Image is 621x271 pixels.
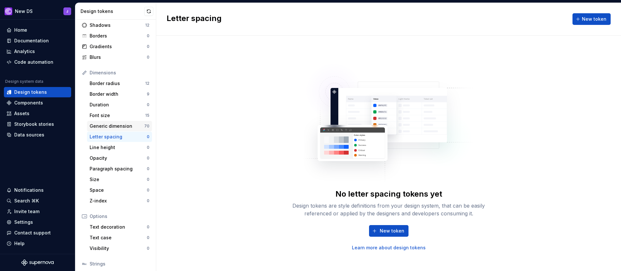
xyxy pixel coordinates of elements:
[90,213,149,220] div: Options
[145,23,149,28] div: 12
[79,31,152,41] a: Borders0
[147,102,149,107] div: 0
[147,235,149,240] div: 0
[87,89,152,99] a: Border width9
[79,41,152,52] a: Gradients0
[147,246,149,251] div: 0
[572,13,611,25] button: New token
[79,20,152,30] a: Shadows12
[147,145,149,150] div: 0
[87,121,152,131] a: Generic dimension70
[14,198,39,204] div: Search ⌘K
[66,9,68,14] div: J
[4,119,71,129] a: Storybook stories
[90,70,149,76] div: Dimensions
[90,187,147,193] div: Space
[4,238,71,249] button: Help
[90,102,147,108] div: Duration
[87,185,152,195] a: Space0
[14,208,39,215] div: Invite team
[90,144,147,151] div: Line height
[4,206,71,217] a: Invite team
[4,46,71,57] a: Analytics
[87,243,152,254] a: Visibility0
[87,78,152,89] a: Border radius12
[14,59,53,65] div: Code automation
[87,132,152,142] a: Letter spacing0
[87,142,152,153] a: Line height0
[4,36,71,46] a: Documentation
[90,234,147,241] div: Text case
[14,89,47,95] div: Design tokens
[5,79,43,84] div: Design system data
[90,166,147,172] div: Paragraph spacing
[147,224,149,230] div: 0
[147,177,149,182] div: 0
[5,7,12,15] img: ea0f8e8f-8665-44dd-b89f-33495d2eb5f1.png
[14,187,44,193] div: Notifications
[145,81,149,86] div: 12
[147,166,149,171] div: 0
[380,228,404,234] span: New token
[14,110,29,117] div: Assets
[285,202,492,217] div: Design tokens are style definitions from your design system, that can be easily referenced or app...
[4,87,71,97] a: Design tokens
[4,57,71,67] a: Code automation
[14,27,27,33] div: Home
[87,100,152,110] a: Duration0
[87,196,152,206] a: Z-index0
[90,91,147,97] div: Border width
[335,189,442,199] div: No letter spacing tokens yet
[90,123,144,129] div: Generic dimension
[147,33,149,38] div: 0
[14,230,51,236] div: Contact support
[14,121,54,127] div: Storybook stories
[15,8,33,15] div: New DS
[90,261,149,267] div: Strings
[81,8,144,15] div: Design tokens
[369,225,409,237] button: New token
[147,44,149,49] div: 0
[167,13,222,25] h2: Letter spacing
[1,4,74,18] button: New DSJ
[4,98,71,108] a: Components
[90,22,145,28] div: Shadows
[147,92,149,97] div: 9
[90,176,147,183] div: Size
[87,164,152,174] a: Paragraph spacing0
[147,134,149,139] div: 0
[14,219,33,225] div: Settings
[14,48,35,55] div: Analytics
[90,112,145,119] div: Font size
[4,25,71,35] a: Home
[90,198,147,204] div: Z-index
[14,100,43,106] div: Components
[21,259,54,266] svg: Supernova Logo
[144,124,149,129] div: 70
[87,153,152,163] a: Opacity0
[90,33,147,39] div: Borders
[4,228,71,238] button: Contact support
[147,188,149,193] div: 0
[4,108,71,119] a: Assets
[147,55,149,60] div: 0
[147,156,149,161] div: 0
[90,54,147,60] div: Blurs
[90,224,147,230] div: Text decoration
[14,240,25,247] div: Help
[79,52,152,62] a: Blurs0
[90,80,145,87] div: Border radius
[90,155,147,161] div: Opacity
[4,185,71,195] button: Notifications
[582,16,606,22] span: New token
[87,174,152,185] a: Size0
[145,113,149,118] div: 15
[87,233,152,243] a: Text case0
[4,130,71,140] a: Data sources
[87,110,152,121] a: Font size15
[352,244,426,251] a: Learn more about design tokens
[90,43,147,50] div: Gradients
[14,132,44,138] div: Data sources
[90,134,147,140] div: Letter spacing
